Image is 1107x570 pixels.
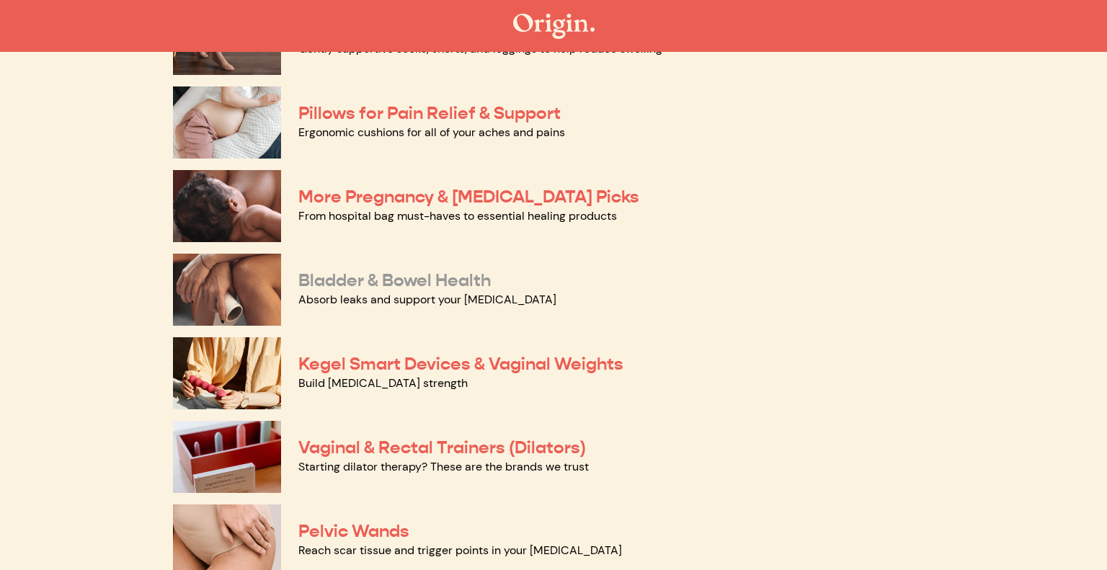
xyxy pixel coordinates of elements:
[298,353,623,375] a: Kegel Smart Devices & Vaginal Weights
[513,14,595,39] img: The Origin Shop
[173,254,281,326] img: Bladder & Bowel Health
[298,520,409,542] a: Pelvic Wands
[298,270,491,291] a: Bladder & Bowel Health
[173,86,281,159] img: Pillows for Pain Relief & Support
[298,543,622,558] a: Reach scar tissue and trigger points in your [MEDICAL_DATA]
[298,437,586,458] a: Vaginal & Rectal Trainers (Dilators)
[298,186,639,208] a: More Pregnancy & [MEDICAL_DATA] Picks
[298,125,565,140] a: Ergonomic cushions for all of your aches and pains
[173,421,281,493] img: Vaginal & Rectal Trainers (Dilators)
[298,208,617,223] a: From hospital bag must-haves to essential healing products
[298,459,589,474] a: Starting dilator therapy? These are the brands we trust
[173,170,281,242] img: More Pregnancy & Postpartum Picks
[298,292,556,307] a: Absorb leaks and support your [MEDICAL_DATA]
[173,337,281,409] img: Kegel Smart Devices & Vaginal Weights
[298,375,468,391] a: Build [MEDICAL_DATA] strength
[298,102,561,124] a: Pillows for Pain Relief & Support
